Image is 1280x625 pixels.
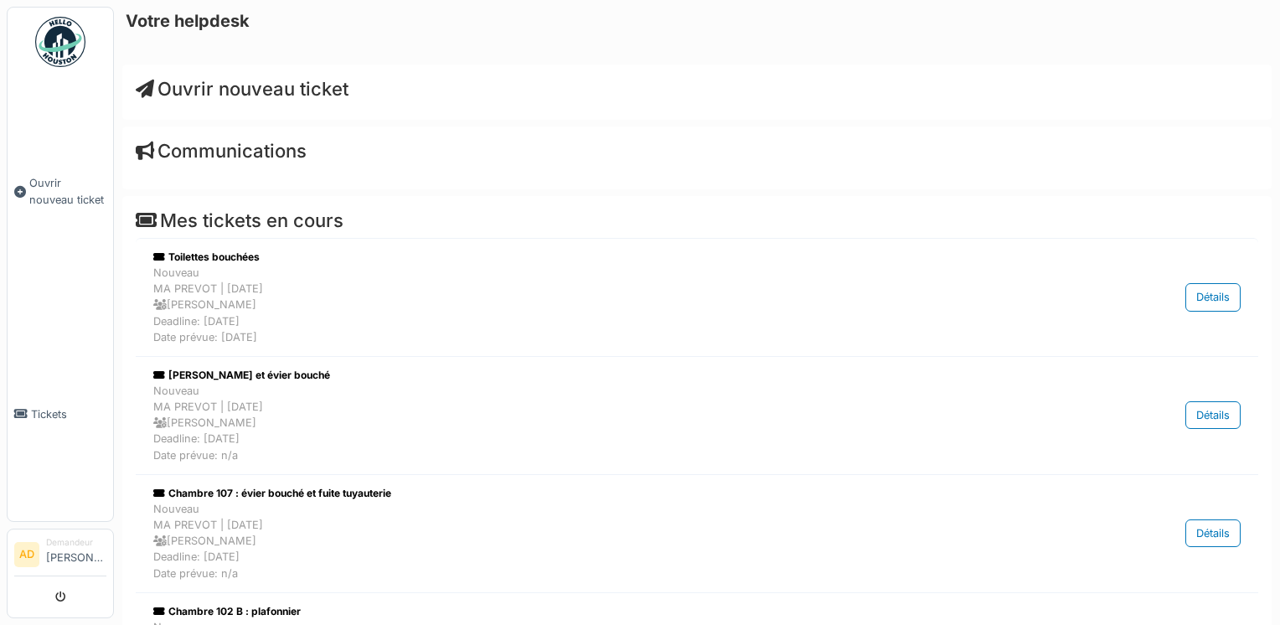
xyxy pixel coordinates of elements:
[153,604,1067,619] div: Chambre 102 B : plafonnier
[14,542,39,567] li: AD
[31,406,106,422] span: Tickets
[149,364,1245,467] a: [PERSON_NAME] et évier bouché NouveauMA PREVOT | [DATE] [PERSON_NAME]Deadline: [DATE]Date prévue:...
[153,383,1067,463] div: Nouveau MA PREVOT | [DATE] [PERSON_NAME] Deadline: [DATE] Date prévue: n/a
[1185,401,1241,429] div: Détails
[136,78,348,100] a: Ouvrir nouveau ticket
[1185,283,1241,311] div: Détails
[46,536,106,549] div: Demandeur
[153,265,1067,345] div: Nouveau MA PREVOT | [DATE] [PERSON_NAME] Deadline: [DATE] Date prévue: [DATE]
[136,209,1258,231] h4: Mes tickets en cours
[14,536,106,576] a: AD Demandeur[PERSON_NAME]
[136,140,1258,162] h4: Communications
[8,307,113,521] a: Tickets
[153,486,1067,501] div: Chambre 107 : évier bouché et fuite tuyauterie
[153,501,1067,581] div: Nouveau MA PREVOT | [DATE] [PERSON_NAME] Deadline: [DATE] Date prévue: n/a
[8,76,113,307] a: Ouvrir nouveau ticket
[149,482,1245,586] a: Chambre 107 : évier bouché et fuite tuyauterie NouveauMA PREVOT | [DATE] [PERSON_NAME]Deadline: [...
[35,17,85,67] img: Badge_color-CXgf-gQk.svg
[46,536,106,572] li: [PERSON_NAME]
[153,368,1067,383] div: [PERSON_NAME] et évier bouché
[1185,519,1241,547] div: Détails
[126,11,250,31] h6: Votre helpdesk
[149,245,1245,349] a: Toilettes bouchées NouveauMA PREVOT | [DATE] [PERSON_NAME]Deadline: [DATE]Date prévue: [DATE] Dét...
[153,250,1067,265] div: Toilettes bouchées
[29,175,106,207] span: Ouvrir nouveau ticket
